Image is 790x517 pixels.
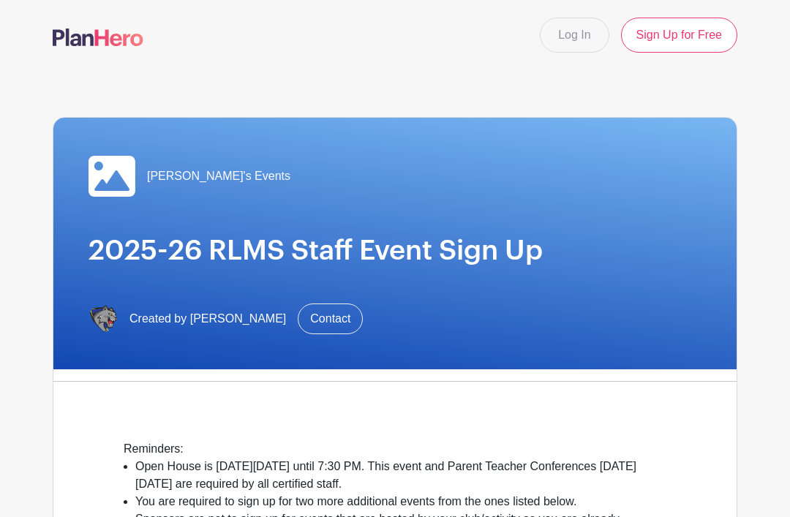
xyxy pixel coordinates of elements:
[540,18,609,53] a: Log In
[621,18,737,53] a: Sign Up for Free
[89,304,118,333] img: IMG_6734.PNG
[147,167,290,185] span: [PERSON_NAME]'s Events
[129,310,286,328] span: Created by [PERSON_NAME]
[124,440,666,458] div: Reminders:
[135,458,666,493] li: Open House is [DATE][DATE] until 7:30 PM. This event and Parent Teacher Conferences [DATE][DATE] ...
[135,493,666,510] li: You are required to sign up for two more additional events from the ones listed below.
[53,29,143,46] img: logo-507f7623f17ff9eddc593b1ce0a138ce2505c220e1c5a4e2b4648c50719b7d32.svg
[89,235,701,268] h1: 2025-26 RLMS Staff Event Sign Up
[298,303,363,334] a: Contact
